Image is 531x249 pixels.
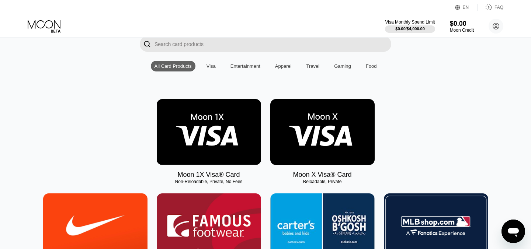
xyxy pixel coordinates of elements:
div: FAQ [478,4,503,11]
div: Apparel [271,61,295,71]
div: Visa Monthly Spend Limit [385,20,435,25]
div: Apparel [275,63,292,69]
div: Visa Monthly Spend Limit$0.00/$4,000.00 [385,20,435,33]
div: Food [366,63,377,69]
div: Moon 1X Visa® Card [177,171,240,179]
div: All Card Products [151,61,195,71]
div:  [140,36,155,52]
div: Moon Credit [450,28,474,33]
div: EN [455,4,478,11]
div: $0.00 [450,20,474,28]
div: FAQ [494,5,503,10]
div: Travel [303,61,323,71]
div: Travel [306,63,320,69]
div: $0.00Moon Credit [450,20,474,33]
div: Visa [203,61,219,71]
div: All Card Products [155,63,192,69]
div: EN [463,5,469,10]
div: Moon X Visa® Card [293,171,351,179]
div: Food [362,61,381,71]
div: $0.00 / $4,000.00 [395,27,425,31]
input: Search card products [155,36,391,52]
div: Entertainment [227,61,264,71]
div: Entertainment [230,63,260,69]
div:  [143,40,151,48]
div: Non-Reloadable, Private, No Fees [157,179,261,184]
div: Gaming [330,61,355,71]
iframe: Button to launch messaging window [502,220,525,243]
div: Gaming [334,63,351,69]
div: Reloadable, Private [270,179,375,184]
div: Visa [206,63,216,69]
